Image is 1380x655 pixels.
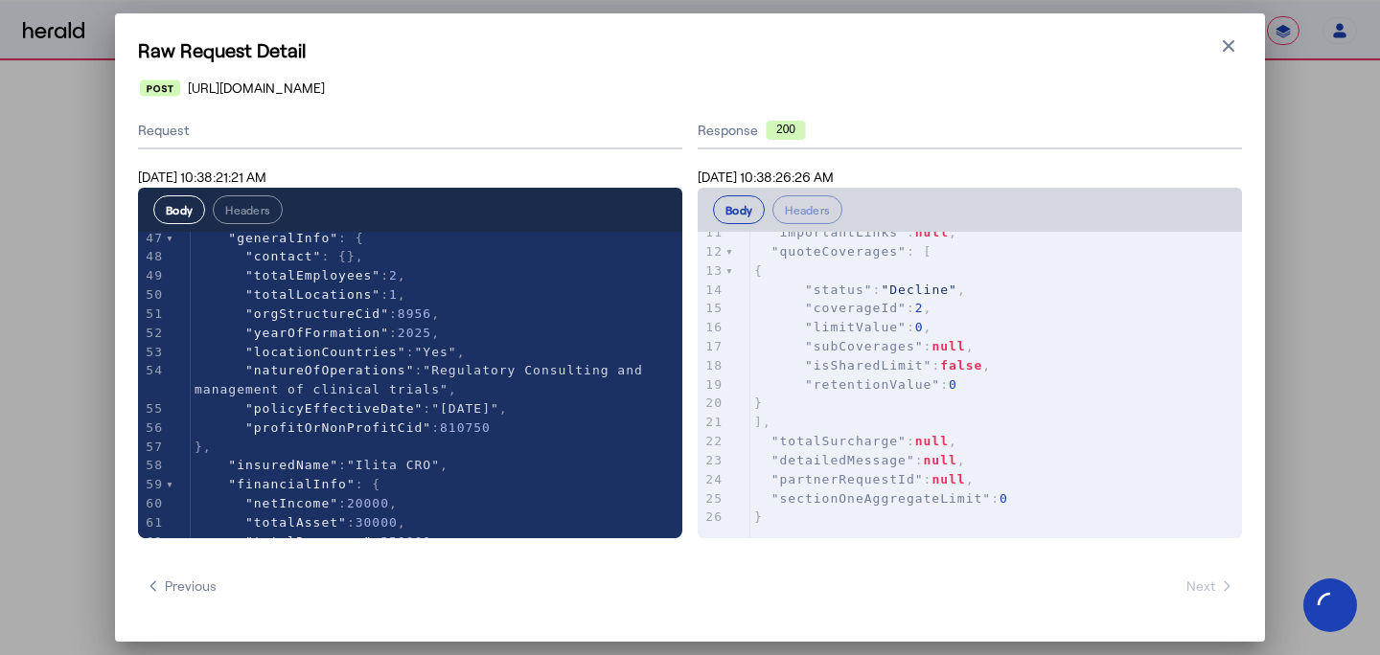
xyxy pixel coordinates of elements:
div: 11 [698,223,725,242]
span: : , [754,225,957,239]
div: 24 [698,470,725,489]
span: null [915,225,949,239]
div: 48 [138,247,166,266]
div: 58 [138,456,166,475]
span: "totalLocations" [245,287,380,302]
span: "yearOfFormation" [245,326,389,340]
button: Body [713,195,765,224]
div: 25 [698,489,725,508]
button: Body [153,195,205,224]
span: "Decline" [881,282,956,297]
span: : [195,534,431,549]
span: 2025 [398,326,431,340]
span: "Regulatory Consulting and management of clinical trials" [195,363,652,396]
div: 59 [138,475,166,494]
span: : , [195,458,448,472]
div: 54 [138,361,166,380]
div: 55 [138,399,166,418]
button: Previous [138,569,224,603]
span: [DATE] 10:38:21:21 AM [138,169,266,185]
span: : , [754,358,991,373]
span: : , [195,287,406,302]
div: 23 [698,451,725,470]
div: Response [698,121,1242,140]
h1: Raw Request Detail [138,36,1242,63]
span: : { [195,477,380,491]
span: { [754,263,763,278]
span: "sectionOneAggregateLimit" [771,491,992,506]
div: 16 [698,318,725,337]
span: "limitValue" [805,320,907,334]
div: 53 [138,343,166,362]
span: : , [195,496,398,510]
div: 52 [138,324,166,343]
span: "detailedMessage" [771,453,915,467]
div: 62 [138,532,166,552]
div: 14 [698,281,725,300]
span: } [754,395,763,410]
span: ], [754,415,771,429]
span: "natureOfOperations" [245,363,415,377]
span: 2 [389,268,398,282]
div: 61 [138,513,166,532]
span: "policyEffectiveDate" [245,401,423,416]
span: : [195,420,491,435]
span: [URL][DOMAIN_NAME] [188,79,325,98]
span: "Ilita CRO" [347,458,440,472]
span: "[DATE]" [431,401,499,416]
div: 18 [698,356,725,375]
span: : , [754,434,957,448]
span: "Yes" [415,345,457,359]
span: 0 [915,320,924,334]
span: null [924,453,957,467]
span: 810750 [440,420,491,435]
span: : , [754,472,975,486]
span: : , [754,453,966,467]
div: 17 [698,337,725,356]
span: "totalEmployees" [245,268,380,282]
span: } [754,509,763,524]
div: 20 [698,394,725,413]
div: 22 [698,432,725,451]
span: Next [1186,576,1234,596]
span: : [754,377,957,392]
span: null [931,472,965,486]
div: 19 [698,375,725,395]
div: Request [138,113,682,149]
div: 50 [138,285,166,305]
span: "orgStructureCid" [245,306,389,321]
span: "subCoverages" [805,339,924,353]
span: [DATE] 10:38:26:26 AM [698,169,834,185]
span: : , [754,339,975,353]
span: : , [195,326,440,340]
span: : , [195,306,440,321]
text: 200 [776,123,795,136]
span: 0 [1000,491,1008,506]
span: "netIncome" [245,496,338,510]
div: 21 [698,413,725,432]
div: 51 [138,305,166,324]
span: "insuredName" [228,458,338,472]
span: "generalInfo" [228,231,338,245]
span: : , [754,301,931,315]
button: Headers [213,195,283,224]
span: false [940,358,982,373]
span: null [931,339,965,353]
span: "contact" [245,249,321,263]
span: : , [195,363,652,396]
span: : , [195,268,406,282]
span: "partnerRequestId" [771,472,924,486]
div: 13 [698,261,725,281]
span: "coverageId" [805,301,907,315]
span: "totalSurcharge" [771,434,907,448]
span: : [ [754,244,931,259]
div: 49 [138,266,166,285]
span: : , [754,282,966,297]
span: : , [195,515,406,530]
span: : {}, [195,249,364,263]
span: 350000 [380,534,431,549]
span: : , [195,401,508,416]
div: 15 [698,299,725,318]
span: 1 [389,287,398,302]
span: Previous [146,576,217,596]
